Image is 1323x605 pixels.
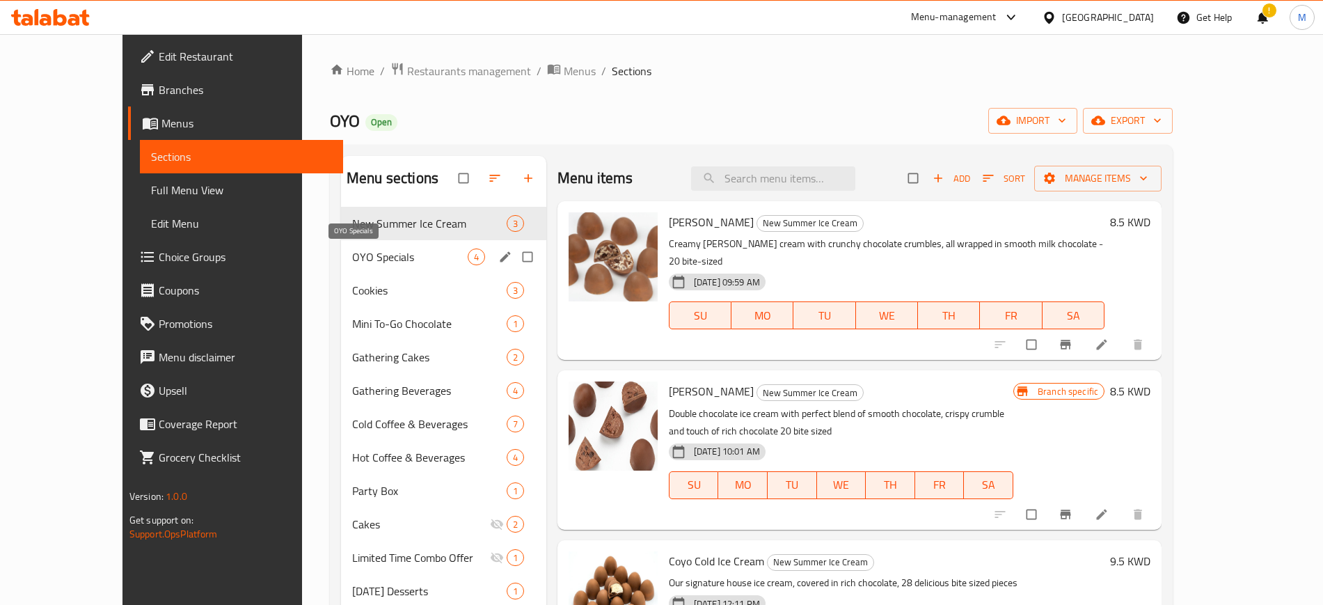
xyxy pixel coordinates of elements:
[601,63,606,79] li: /
[911,9,997,26] div: Menu-management
[352,282,507,299] span: Cookies
[1050,329,1084,360] button: Branch-specific-item
[507,549,524,566] div: items
[507,351,523,364] span: 2
[691,166,855,191] input: search
[507,551,523,565] span: 1
[669,301,731,329] button: SU
[352,215,507,232] span: New Summer Ice Cream
[352,583,507,599] span: [DATE] Desserts
[756,215,864,232] div: New Summer Ice Cream
[718,471,768,499] button: MO
[365,116,397,128] span: Open
[669,235,1104,270] p: Creamy [PERSON_NAME] cream with crunchy chocolate crumbles, all wrapped in smooth milk chocolate ...
[128,107,343,140] a: Menus
[151,215,332,232] span: Edit Menu
[507,482,524,499] div: items
[1018,331,1047,358] span: Select to update
[767,554,874,571] div: New Summer Ice Cream
[347,168,438,189] h2: Menu sections
[871,475,910,495] span: TH
[341,407,546,441] div: Cold Coffee & Beverages7
[507,451,523,464] span: 4
[151,182,332,198] span: Full Menu View
[352,549,490,566] span: Limited Time Combo Offer
[1095,508,1111,521] a: Edit menu item
[924,306,974,326] span: TH
[352,382,507,399] span: Gathering Beverages
[669,381,754,402] span: [PERSON_NAME]
[507,585,523,598] span: 1
[799,306,850,326] span: TU
[737,306,788,326] span: MO
[159,382,332,399] span: Upsell
[166,487,187,505] span: 1.0.0
[537,63,541,79] li: /
[507,382,524,399] div: items
[1298,10,1306,25] span: M
[929,168,974,189] button: Add
[129,487,164,505] span: Version:
[1048,306,1099,326] span: SA
[1018,501,1047,528] span: Select to update
[507,317,523,331] span: 1
[675,306,726,326] span: SU
[341,508,546,541] div: Cakes2
[128,340,343,374] a: Menu disclaimer
[129,511,193,529] span: Get support on:
[159,81,332,98] span: Branches
[507,449,524,466] div: items
[507,284,523,297] span: 3
[569,212,658,301] img: Coco Nilla
[140,207,343,240] a: Edit Menu
[669,471,718,499] button: SU
[128,73,343,107] a: Branches
[862,306,912,326] span: WE
[1095,338,1111,352] a: Edit menu item
[513,163,546,194] button: Add section
[564,63,596,79] span: Menus
[768,471,817,499] button: TU
[507,416,524,432] div: items
[490,551,504,565] svg: Inactive section
[128,374,343,407] a: Upsell
[128,40,343,73] a: Edit Restaurant
[507,282,524,299] div: items
[352,416,507,432] span: Cold Coffee & Beverages
[964,471,1013,499] button: SA
[352,449,507,466] span: Hot Coffee & Beverages
[507,518,523,531] span: 2
[151,148,332,165] span: Sections
[999,112,1066,129] span: import
[688,276,766,289] span: [DATE] 09:59 AM
[933,171,970,187] span: Add
[757,385,863,401] span: New Summer Ice Cream
[1050,499,1084,530] button: Branch-specific-item
[1094,112,1162,129] span: export
[128,274,343,307] a: Coupons
[768,554,873,570] span: New Summer Ice Cream
[407,63,531,79] span: Restaurants management
[724,475,762,495] span: MO
[688,445,766,458] span: [DATE] 10:01 AM
[341,240,546,274] div: OYO Specials4edit
[159,349,332,366] span: Menu disclaimer
[1045,170,1150,187] span: Manage items
[569,382,658,471] img: Crunchy Nilla
[669,551,764,572] span: Coyo Cold Ice Cream
[669,212,754,233] span: [PERSON_NAME]
[979,168,1029,189] button: Sort
[988,108,1077,134] button: import
[341,541,546,574] div: Limited Time Combo Offer1
[921,475,959,495] span: FR
[128,307,343,340] a: Promotions
[330,105,360,136] span: OYO
[341,207,546,240] div: New Summer Ice Cream3
[140,140,343,173] a: Sections
[507,418,523,431] span: 7
[330,63,374,79] a: Home
[129,525,218,543] a: Support.OpsPlatform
